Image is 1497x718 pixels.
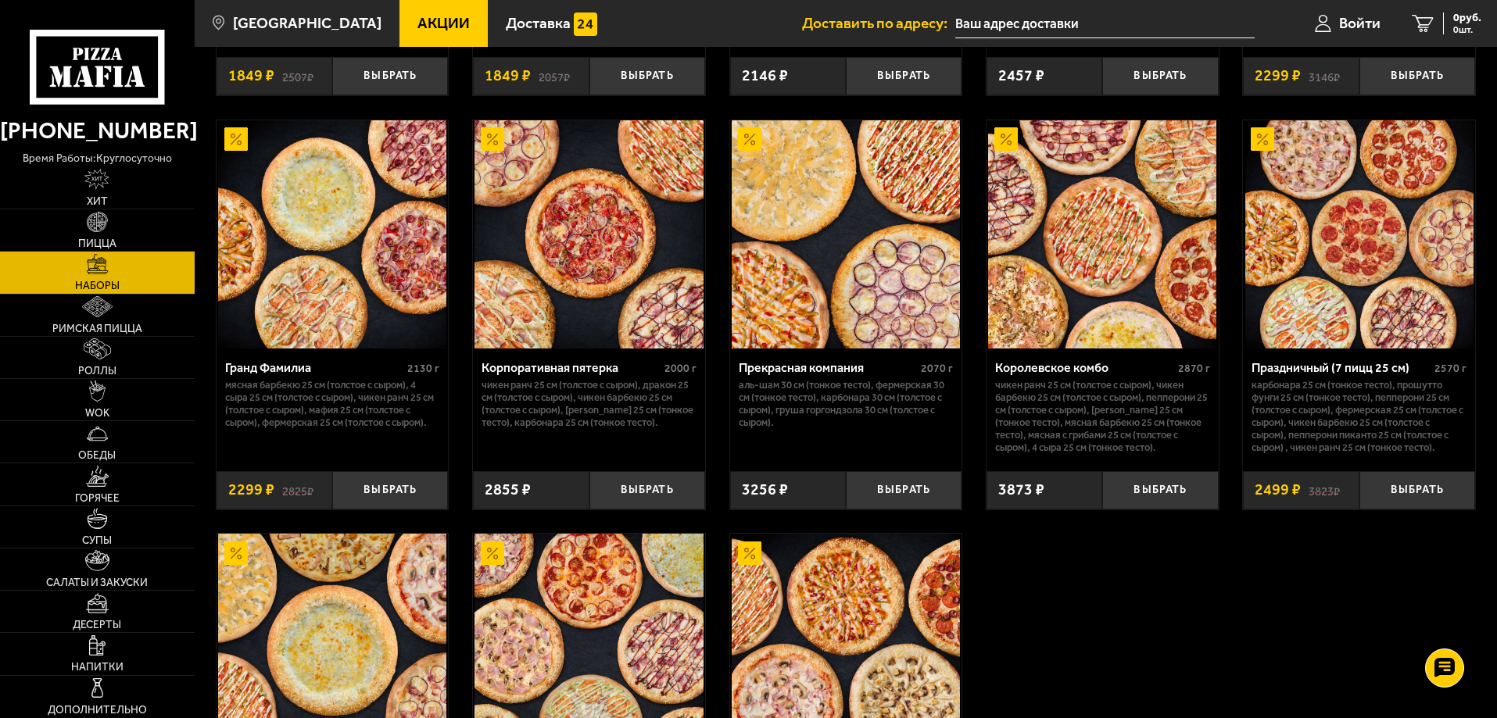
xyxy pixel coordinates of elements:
span: Хит [87,196,108,207]
span: 2299 ₽ [228,482,274,498]
button: Выбрать [846,57,962,95]
img: Акционный [224,127,248,151]
span: 2855 ₽ [485,482,531,498]
a: АкционныйКоролевское комбо [987,120,1219,348]
div: Гранд Фамилиа [225,360,404,375]
p: Чикен Ранч 25 см (толстое с сыром), Чикен Барбекю 25 см (толстое с сыром), Пепперони 25 см (толст... [995,379,1210,454]
span: WOK [85,408,109,419]
span: 2457 ₽ [998,68,1044,84]
p: Аль-Шам 30 см (тонкое тесто), Фермерская 30 см (тонкое тесто), Карбонара 30 см (толстое с сыром),... [739,379,954,429]
div: Королевское комбо [995,360,1174,375]
span: Роллы [78,366,116,377]
span: Наборы [75,280,120,291]
button: Выбрать [332,57,448,95]
img: Прекрасная компания [732,120,960,348]
a: АкционныйКорпоративная пятерка [473,120,705,348]
button: Выбрать [1102,57,1218,95]
button: Выбрать [846,471,962,509]
span: 0 шт. [1453,25,1481,34]
span: 2299 ₽ [1255,68,1301,84]
span: 2000 г [664,362,697,375]
img: Акционный [224,541,248,565]
a: АкционныйПраздничный (7 пицц 25 см) [1243,120,1475,348]
button: Выбрать [589,471,705,509]
span: Десерты [73,620,121,630]
img: Акционный [481,127,504,151]
s: 2825 ₽ [282,482,313,498]
p: Чикен Ранч 25 см (толстое с сыром), Дракон 25 см (толстое с сыром), Чикен Барбекю 25 см (толстое ... [482,379,697,429]
span: 0 руб. [1453,13,1481,23]
span: 2130 г [407,362,439,375]
img: Праздничный (7 пицц 25 см) [1245,120,1474,348]
button: Выбрать [1359,57,1475,95]
button: Выбрать [332,471,448,509]
span: Римская пицца [52,323,142,334]
img: Королевское комбо [988,120,1216,348]
a: АкционныйПрекрасная компания [730,120,962,348]
img: Акционный [994,127,1018,151]
button: Выбрать [589,57,705,95]
span: 1849 ₽ [228,68,274,84]
span: 3256 ₽ [742,482,788,498]
span: Пицца [78,238,116,249]
div: Прекрасная компания [739,360,918,375]
div: Праздничный (7 пицц 25 см) [1252,360,1431,375]
span: Обеды [78,450,116,461]
button: Выбрать [1102,471,1218,509]
s: 3146 ₽ [1309,68,1340,84]
span: Войти [1339,16,1381,30]
s: 2507 ₽ [282,68,313,84]
s: 2057 ₽ [539,68,570,84]
p: Карбонара 25 см (тонкое тесто), Прошутто Фунги 25 см (тонкое тесто), Пепперони 25 см (толстое с с... [1252,379,1467,454]
img: 15daf4d41897b9f0e9f617042186c801.svg [574,13,597,36]
img: Гранд Фамилиа [218,120,446,348]
button: Выбрать [1359,471,1475,509]
img: Акционный [1251,127,1274,151]
span: 2870 г [1178,362,1210,375]
span: 2499 ₽ [1255,482,1301,498]
s: 3823 ₽ [1309,482,1340,498]
a: АкционныйГранд Фамилиа [217,120,449,348]
img: Акционный [738,127,761,151]
span: Напитки [71,662,124,673]
input: Ваш адрес доставки [955,9,1255,38]
span: Доставка [506,16,571,30]
span: 2570 г [1434,362,1467,375]
span: Акции [417,16,470,30]
img: Акционный [738,541,761,565]
span: 3873 ₽ [998,482,1044,498]
span: [GEOGRAPHIC_DATA] [233,16,381,30]
span: 2070 г [921,362,953,375]
span: Доставить по адресу: [802,16,955,30]
span: Дополнительно [48,705,147,716]
span: Супы [82,535,112,546]
span: Горячее [75,493,120,504]
span: Салаты и закуски [46,577,148,588]
img: Акционный [481,541,504,565]
img: Корпоративная пятерка [475,120,703,348]
div: Корпоративная пятерка [482,360,661,375]
span: 2146 ₽ [742,68,788,84]
span: 1849 ₽ [485,68,531,84]
p: Мясная Барбекю 25 см (толстое с сыром), 4 сыра 25 см (толстое с сыром), Чикен Ранч 25 см (толстое... [225,379,440,429]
